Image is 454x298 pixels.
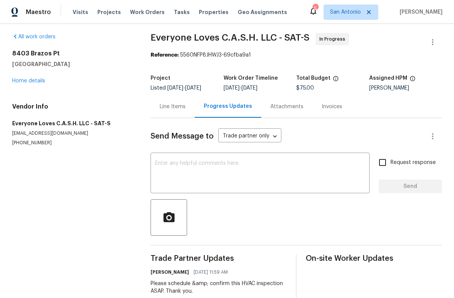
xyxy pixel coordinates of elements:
[238,8,287,16] span: Geo Assignments
[199,8,229,16] span: Properties
[224,76,278,81] h5: Work Order Timeline
[12,60,132,68] h5: [GEOGRAPHIC_DATA]
[12,78,45,84] a: Home details
[270,103,303,110] div: Attachments
[296,76,330,81] h5: Total Budget
[369,85,442,91] div: [PERSON_NAME]
[218,130,281,143] div: Trade partner only
[167,85,201,91] span: -
[410,76,416,85] span: The hpm assigned to this work order.
[12,140,132,146] p: [PHONE_NUMBER]
[313,5,318,12] div: 5
[174,9,190,15] span: Tasks
[151,132,214,140] span: Send Message to
[151,51,442,59] div: 5560NFP8JHWJ3-69cfba9a1
[306,255,442,262] span: On-site Worker Updates
[185,85,201,91] span: [DATE]
[151,255,287,262] span: Trade Partner Updates
[333,76,339,85] span: The total cost of line items that have been proposed by Opendoor. This sum includes line items th...
[151,85,201,91] span: Listed
[97,8,121,16] span: Projects
[12,130,132,137] p: [EMAIL_ADDRESS][DOMAIN_NAME]
[130,8,165,16] span: Work Orders
[224,85,257,91] span: -
[391,159,436,167] span: Request response
[296,85,314,91] span: $75.00
[322,103,342,110] div: Invoices
[167,85,183,91] span: [DATE]
[194,268,228,276] span: [DATE] 11:59 AM
[12,50,132,57] h2: 8403 Brazos Pt
[73,8,88,16] span: Visits
[397,8,443,16] span: [PERSON_NAME]
[12,103,132,110] h4: Vendor Info
[241,85,257,91] span: [DATE]
[319,35,348,43] span: In Progress
[369,76,407,81] h5: Assigned HPM
[160,103,186,110] div: Line Items
[151,76,170,81] h5: Project
[224,85,240,91] span: [DATE]
[12,120,132,127] h5: Everyone Loves C.A.S.H. LLC - SAT-S
[151,52,179,58] b: Reference:
[151,280,287,295] div: Please schedule &amp; confirm this HVAC inspection ASAP. Thank you.
[26,8,51,16] span: Maestro
[151,268,189,276] h6: [PERSON_NAME]
[151,33,310,42] span: Everyone Loves C.A.S.H. LLC - SAT-S
[204,102,252,110] div: Progress Updates
[330,8,361,16] span: San Antonio
[12,34,56,39] a: All work orders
